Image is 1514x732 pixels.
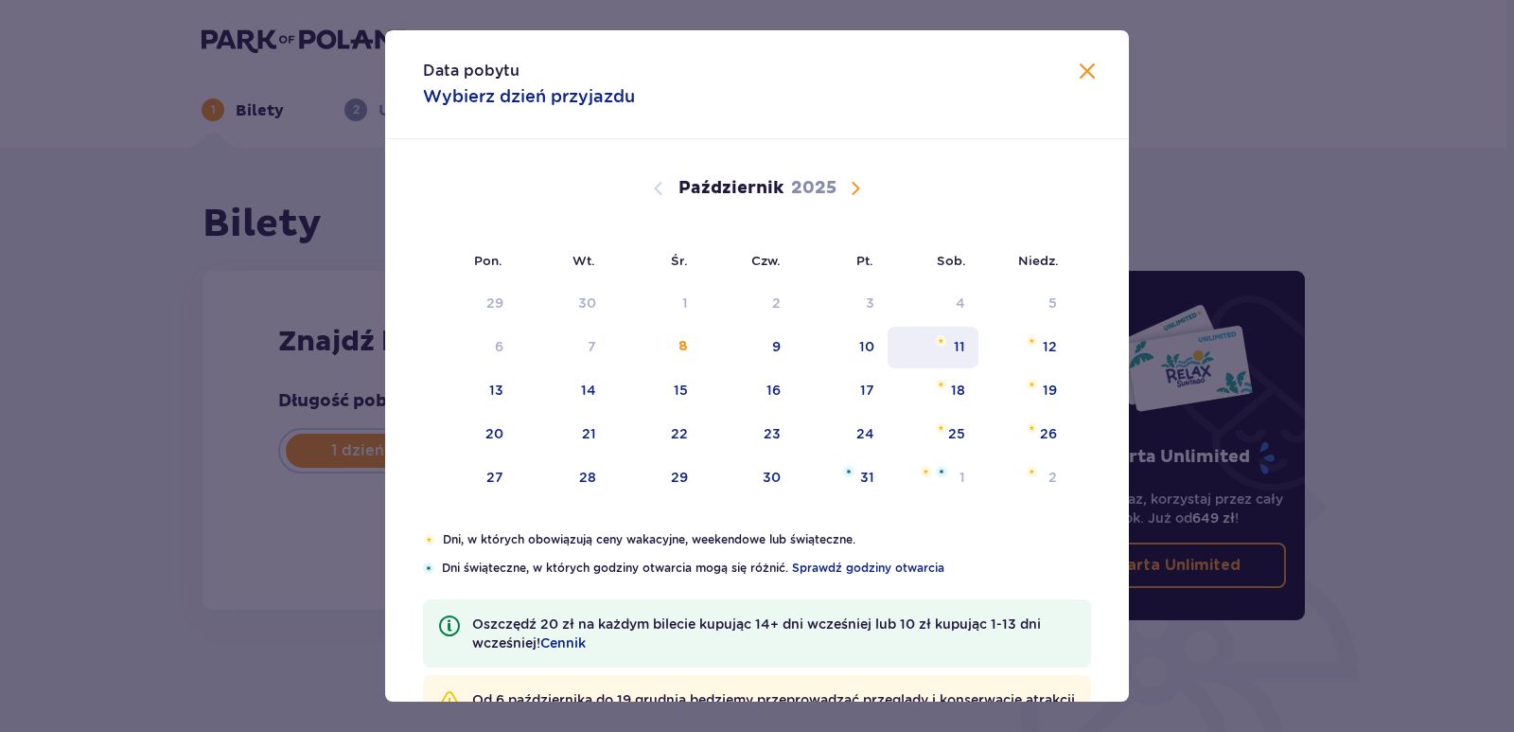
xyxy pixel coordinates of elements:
[472,615,1076,652] p: Oszczędź 20 zł na każdym bilecie kupując 14+ dni wcześniej lub 10 zł kupując 1-13 dni wcześniej!
[978,370,1070,412] td: niedziela, 19 października 2025
[517,370,610,412] td: wtorek, 14 października 2025
[609,370,701,412] td: środa, 15 października 2025
[423,61,519,81] p: Data pobytu
[701,414,795,455] td: czwartek, 23 października 2025
[485,424,503,443] div: 20
[472,690,1076,728] p: Od 6 października do 19 grudnia będziemy przeprowadzać przeglądy i konserwacje atrakcji w parku. ...
[701,457,795,499] td: czwartek, 30 października 2025
[495,337,503,356] div: 6
[794,414,888,455] td: piątek, 24 października 2025
[978,327,1070,368] td: niedziela, 12 października 2025
[423,370,517,412] td: poniedziałek, 13 października 2025
[540,634,586,652] a: Cennik
[937,253,966,268] small: Sob.
[936,466,947,477] img: Niebieska gwiazdka
[579,468,596,487] div: 28
[1026,466,1038,477] img: Pomarańczowa gwiazdka
[609,283,701,325] td: Data niedostępna. środa, 1 października 2025
[486,294,503,312] div: 29
[794,370,888,412] td: piątek, 17 października 2025
[935,422,947,434] img: Pomarańczowa gwiazdka
[764,424,781,443] div: 23
[517,457,610,499] td: wtorek, 28 października 2025
[794,457,888,499] td: piątek, 31 października 2025
[517,283,610,325] td: Data niedostępna. wtorek, 30 września 2025
[956,294,965,312] div: 4
[1026,422,1038,434] img: Pomarańczowa gwiazdka
[888,327,979,368] td: sobota, 11 października 2025
[443,531,1091,548] p: Dni, w których obowiązują ceny wakacyjne, weekendowe lub świąteczne.
[856,253,873,268] small: Pt.
[935,379,947,390] img: Pomarańczowa gwiazdka
[517,414,610,455] td: wtorek, 21 października 2025
[792,560,944,577] a: Sprawdź godziny otwarcia
[954,337,965,356] div: 11
[674,381,688,400] div: 15
[423,562,434,574] img: Niebieska gwiazdka
[766,381,781,400] div: 16
[860,468,874,487] div: 31
[588,337,596,356] div: 7
[1048,468,1057,487] div: 2
[791,177,836,200] p: 2025
[935,335,947,347] img: Pomarańczowa gwiazdka
[866,294,874,312] div: 3
[671,468,688,487] div: 29
[751,253,781,268] small: Czw.
[888,283,979,325] td: Data niedostępna. sobota, 4 października 2025
[609,414,701,455] td: środa, 22 października 2025
[1040,424,1057,443] div: 26
[572,253,595,268] small: Wt.
[843,466,854,477] img: Niebieska gwiazdka
[1076,61,1099,84] button: Zamknij
[856,424,874,443] div: 24
[609,327,701,368] td: Data niedostępna. środa, 8 października 2025
[920,466,932,477] img: Pomarańczowa gwiazdka
[948,424,965,443] div: 25
[423,457,517,499] td: poniedziałek, 27 października 2025
[647,177,670,200] button: Poprzedni miesiąc
[859,337,874,356] div: 10
[1018,253,1059,268] small: Niedz.
[423,414,517,455] td: poniedziałek, 20 października 2025
[701,283,795,325] td: Data niedostępna. czwartek, 2 października 2025
[888,370,979,412] td: sobota, 18 października 2025
[474,253,502,268] small: Pon.
[959,468,965,487] div: 1
[794,327,888,368] td: piątek, 10 października 2025
[678,337,688,356] div: 8
[1026,335,1038,347] img: Pomarańczowa gwiazdka
[844,177,867,200] button: Następny miesiąc
[1043,337,1057,356] div: 12
[671,253,688,268] small: Śr.
[888,457,979,499] td: sobota, 1 listopada 2025
[701,327,795,368] td: czwartek, 9 października 2025
[609,457,701,499] td: środa, 29 października 2025
[888,414,979,455] td: sobota, 25 października 2025
[423,327,517,368] td: Data niedostępna. poniedziałek, 6 października 2025
[978,414,1070,455] td: niedziela, 26 października 2025
[423,534,435,545] img: Pomarańczowa gwiazdka
[860,381,874,400] div: 17
[423,283,517,325] td: Data niedostępna. poniedziałek, 29 września 2025
[701,370,795,412] td: czwartek, 16 października 2025
[794,283,888,325] td: Data niedostępna. piątek, 3 października 2025
[678,177,783,200] p: Październik
[763,468,781,487] div: 30
[978,283,1070,325] td: Data niedostępna. niedziela, 5 października 2025
[1043,381,1057,400] div: 19
[442,560,1091,577] p: Dni świąteczne, w których godziny otwarcia mogą się różnić.
[772,337,781,356] div: 9
[517,327,610,368] td: Data niedostępna. wtorek, 7 października 2025
[423,85,635,108] p: Wybierz dzień przyjazdu
[578,294,596,312] div: 30
[486,468,503,487] div: 27
[772,294,781,312] div: 2
[581,381,596,400] div: 14
[978,457,1070,499] td: niedziela, 2 listopada 2025
[489,381,503,400] div: 13
[1048,294,1057,312] div: 5
[671,424,688,443] div: 22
